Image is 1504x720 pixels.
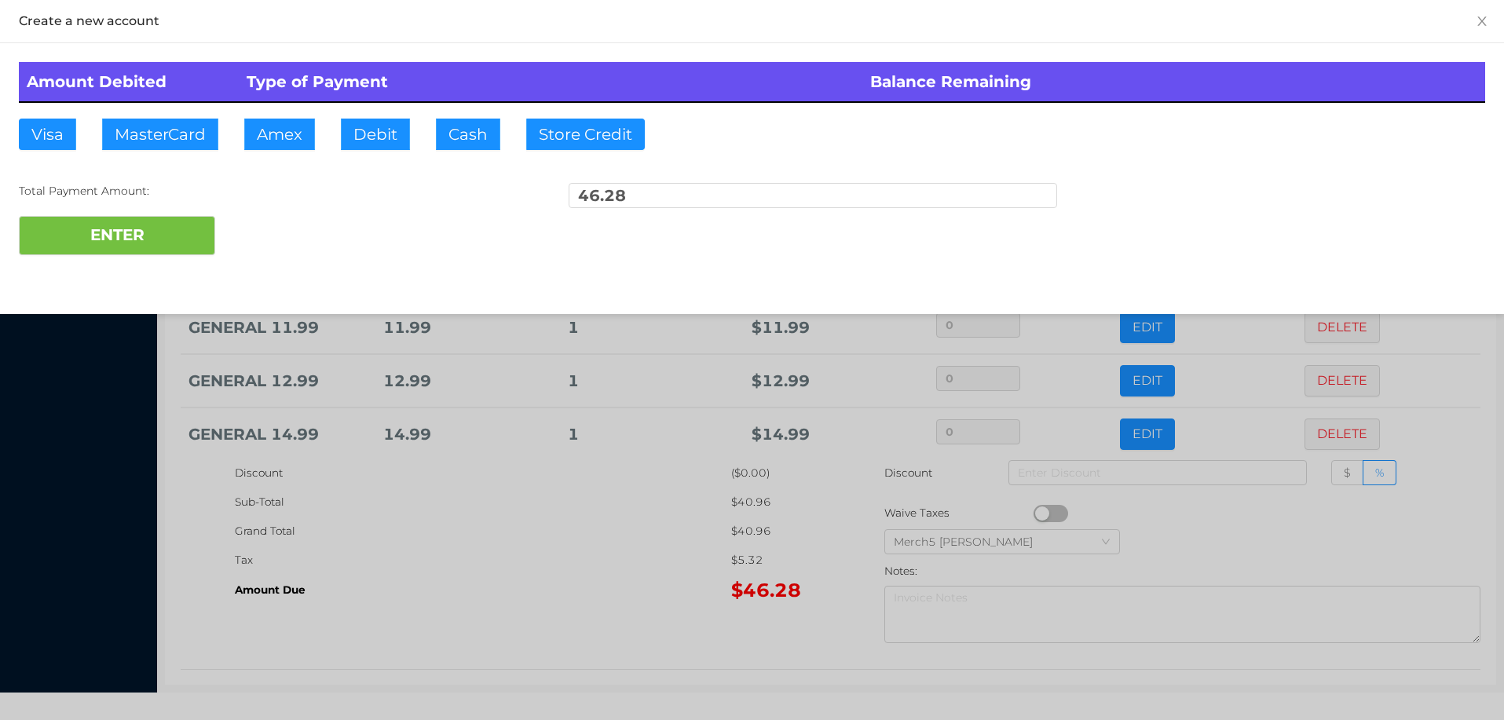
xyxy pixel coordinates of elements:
button: Debit [341,119,410,150]
i: icon: close [1476,15,1488,27]
th: Type of Payment [239,62,862,102]
button: Visa [19,119,76,150]
button: MasterCard [102,119,218,150]
div: Create a new account [19,13,1485,30]
button: ENTER [19,216,215,255]
button: Cash [436,119,500,150]
th: Balance Remaining [862,62,1485,102]
th: Amount Debited [19,62,239,102]
div: Total Payment Amount: [19,183,507,199]
button: Store Credit [526,119,645,150]
button: Amex [244,119,315,150]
